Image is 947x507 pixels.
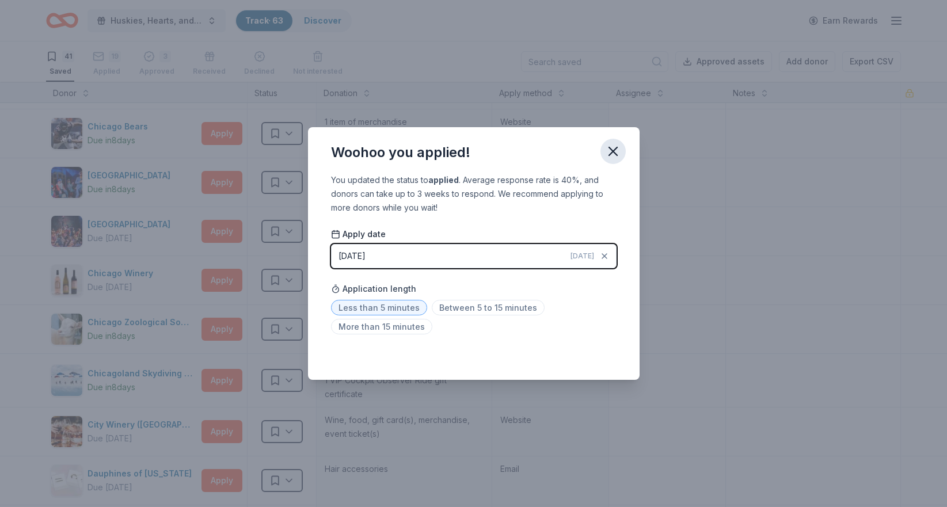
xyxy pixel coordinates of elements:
span: Less than 5 minutes [331,300,427,315]
span: [DATE] [571,251,594,261]
div: Woohoo you applied! [331,143,470,162]
span: Between 5 to 15 minutes [432,300,545,315]
button: [DATE][DATE] [331,244,617,268]
div: You updated the status to . Average response rate is 40%, and donors can take up to 3 weeks to re... [331,173,617,215]
span: Application length [331,282,416,296]
span: Apply date [331,228,386,240]
b: applied [428,175,459,185]
span: More than 15 minutes [331,319,432,334]
div: [DATE] [339,249,366,263]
